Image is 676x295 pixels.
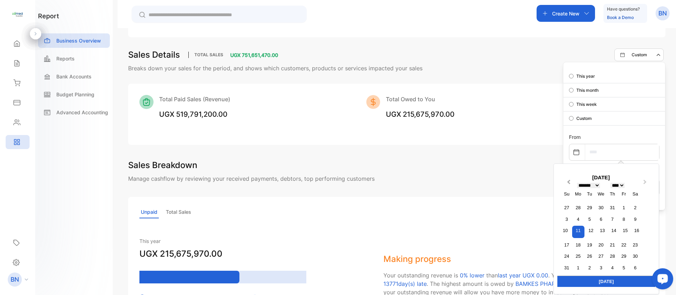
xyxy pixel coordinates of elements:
[608,240,617,250] div: Choose Thursday, August 21st, 2025
[56,55,75,62] p: Reports
[586,226,596,235] div: Choose Tuesday, August 12th, 2025
[559,202,642,274] div: month 2025-08
[585,203,594,212] div: Choose Tuesday, July 29th, 2025
[562,189,571,199] div: Su
[128,159,197,172] h3: Sales Breakdown
[607,15,634,20] a: Book a Demo
[38,69,110,84] a: Bank Accounts
[139,237,369,245] p: This year
[557,276,655,287] div: [DATE]
[640,178,651,190] button: Next Month
[139,95,154,109] img: Icon
[383,253,654,265] h4: Making progress
[139,249,223,259] span: UGX 215,675,970.00
[188,52,229,58] p: Total Sales
[569,134,581,140] label: From
[585,189,594,199] div: Tu
[631,189,640,199] div: Sa
[557,174,645,182] div: [DATE]
[632,52,647,58] p: Custom
[646,265,676,295] iframe: LiveChat chat widget
[498,272,521,279] span: last year
[366,95,380,109] img: Icon
[128,174,665,183] p: Manage cashflow by reviewing your received payments, debtors, top performing customers
[608,251,617,261] div: Choose Thursday, August 28th, 2025
[656,5,670,22] button: BN
[608,203,617,212] div: Choose Thursday, July 31st, 2025
[159,110,227,118] span: UGX 519,791,200.00
[620,226,630,235] div: Choose Friday, August 15th, 2025
[596,189,606,199] div: We
[597,226,607,235] div: Choose Wednesday, August 13th, 2025
[631,214,640,224] div: Choose Saturday, August 9th, 2025
[537,5,595,22] button: Create New
[573,251,583,261] div: Choose Monday, August 25th, 2025
[609,226,619,235] div: Choose Thursday, August 14th, 2025
[562,214,571,224] div: Choose Sunday, August 3rd, 2025
[128,64,665,72] p: Breaks down your sales for the period, and shows which customers, products or services impacted y...
[573,203,583,212] div: Choose Monday, July 28th, 2025
[596,203,606,212] div: Choose Wednesday, July 30th, 2025
[596,240,606,250] div: Choose Wednesday, August 20th, 2025
[585,240,594,250] div: Choose Tuesday, August 19th, 2025
[386,110,455,118] span: UGX 215,675,970.00
[230,52,278,58] span: UGX 751,651,470.00
[573,214,583,224] div: Choose Monday, August 4th, 2025
[619,203,628,212] div: Choose Friday, August 1st, 2025
[56,73,92,80] p: Bank Accounts
[139,206,159,218] p: Unpaid
[562,240,571,250] div: Choose Sunday, August 17th, 2025
[596,251,606,261] div: Choose Wednesday, August 27th, 2025
[552,10,580,17] p: Create New
[522,272,548,279] span: UGX 0.00
[585,263,594,272] div: Choose Tuesday, September 2nd, 2025
[572,226,584,238] div: Choose Monday, August 11th, 2025
[576,73,595,79] p: This year
[38,87,110,102] a: Budget Planning
[576,101,597,108] p: This week
[515,280,629,287] span: BAMKES PHARMACY ( ).
[561,226,570,235] div: Choose Sunday, August 10th, 2025
[619,240,628,250] div: Choose Friday, August 22nd, 2025
[128,49,180,61] h3: Sales Details
[631,263,640,272] div: Choose Saturday, September 6th, 2025
[596,263,606,272] div: Choose Wednesday, September 3rd, 2025
[573,189,583,199] div: Mo
[576,115,592,122] p: Custom
[631,203,640,212] div: Choose Saturday, August 2nd, 2025
[608,263,617,272] div: Choose Thursday, September 4th, 2025
[607,6,640,13] p: Have questions?
[585,214,594,224] div: Choose Tuesday, August 5th, 2025
[56,37,101,44] p: Business Overview
[159,95,230,103] p: Total Paid Sales (Revenue)
[619,263,628,272] div: Choose Friday, September 5th, 2025
[562,178,574,190] button: Previous Month
[631,240,640,250] div: Choose Saturday, August 23rd, 2025
[164,206,193,218] p: Total Sales
[11,275,19,284] p: BN
[596,214,606,224] div: Choose Wednesday, August 6th, 2025
[619,214,628,224] div: Choose Friday, August 8th, 2025
[632,226,641,235] div: Choose Saturday, August 16th, 2025
[658,9,667,18] p: BN
[56,109,108,116] p: Advanced Accounting
[608,189,617,199] div: Th
[562,263,571,272] div: Choose Sunday, August 31st, 2025
[38,51,110,66] a: Reports
[619,251,628,261] div: Choose Friday, August 29th, 2025
[562,203,571,212] div: Choose Sunday, July 27th, 2025
[56,91,94,98] p: Budget Planning
[573,263,583,272] div: Choose Monday, September 1st, 2025
[573,240,583,250] div: Choose Monday, August 18th, 2025
[38,33,110,48] a: Business Overview
[614,49,664,61] button: Custom
[585,251,594,261] div: Choose Tuesday, August 26th, 2025
[460,272,484,279] span: 0 % lower
[631,251,640,261] div: Choose Saturday, August 30th, 2025
[619,189,628,199] div: Fr
[562,251,571,261] div: Choose Sunday, August 24th, 2025
[386,95,455,103] p: Total Owed to You
[608,214,617,224] div: Choose Thursday, August 7th, 2025
[576,87,599,94] p: This month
